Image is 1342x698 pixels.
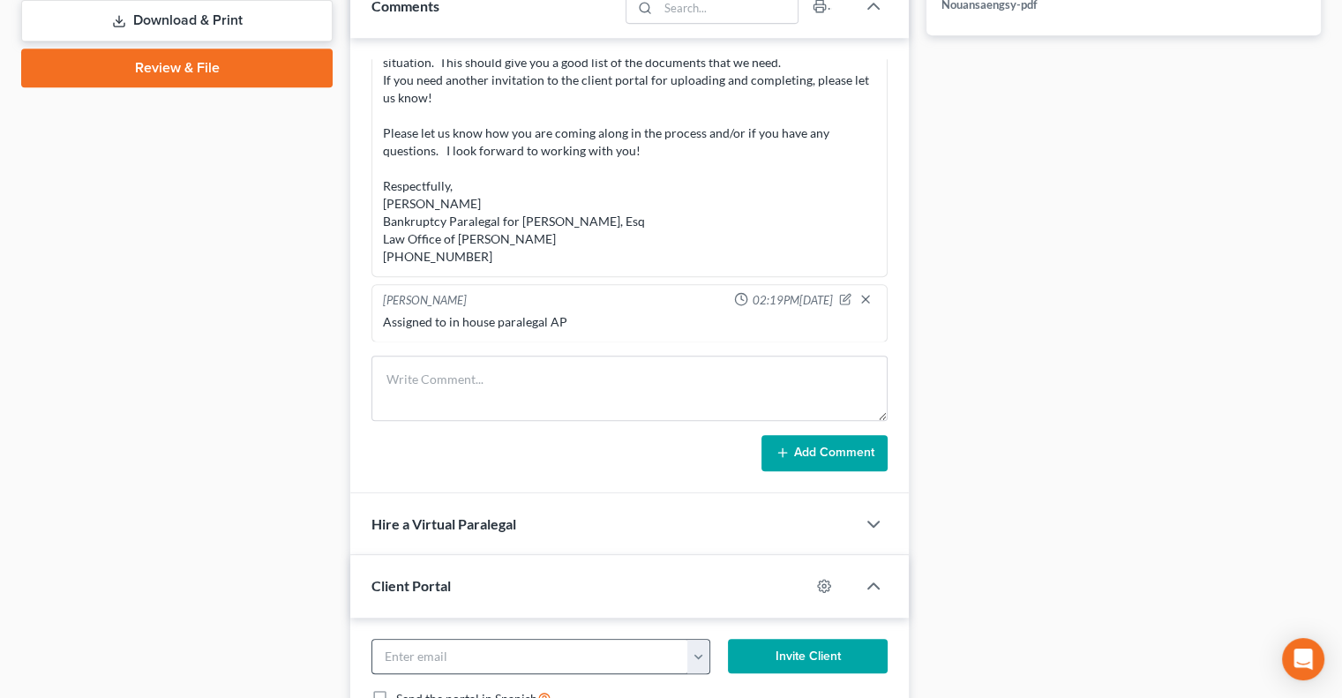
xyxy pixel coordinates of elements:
[1282,638,1324,680] div: Open Intercom Messenger
[383,313,876,331] div: Assigned to in house paralegal AP
[728,639,888,674] button: Invite Client
[761,435,888,472] button: Add Comment
[372,640,688,673] input: Enter email
[371,577,451,594] span: Client Portal
[752,292,832,309] span: 02:19PM[DATE]
[383,292,467,310] div: [PERSON_NAME]
[371,515,516,532] span: Hire a Virtual Paralegal
[21,49,333,87] a: Review & File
